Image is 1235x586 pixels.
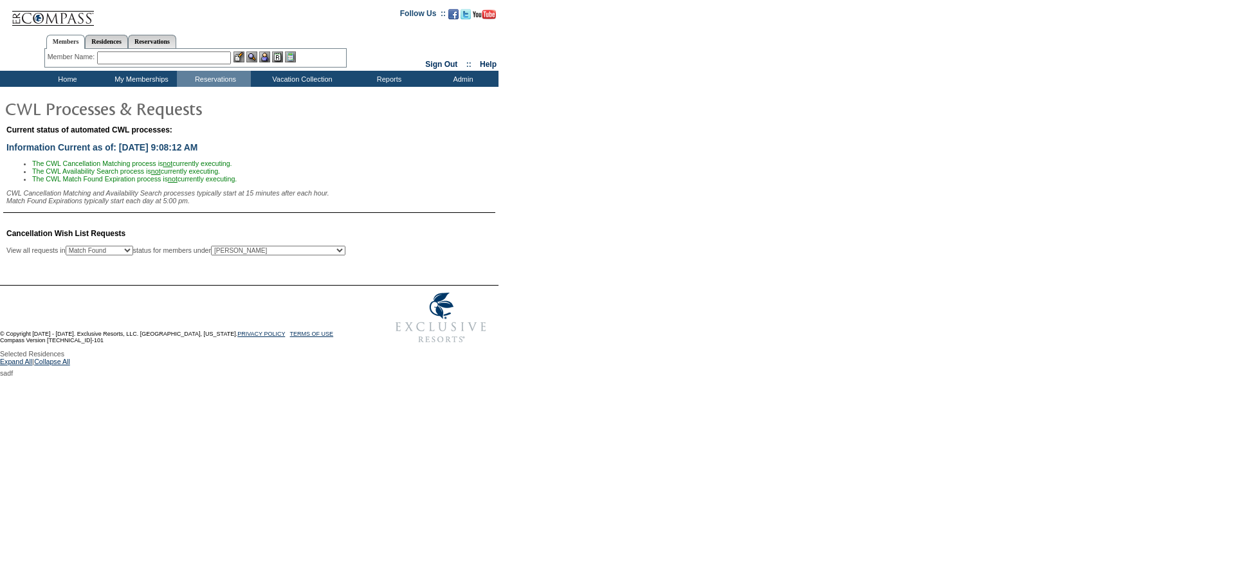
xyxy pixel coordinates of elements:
img: b_calculator.gif [285,51,296,62]
td: Reservations [177,71,251,87]
a: TERMS OF USE [290,331,334,337]
a: Reservations [128,35,176,48]
a: Subscribe to our YouTube Channel [473,13,496,21]
span: :: [466,60,471,69]
td: Follow Us :: [400,8,446,23]
a: Members [46,35,86,49]
div: View all requests in status for members under [6,246,345,255]
td: Admin [425,71,499,87]
a: Become our fan on Facebook [448,13,459,21]
img: Impersonate [259,51,270,62]
div: CWL Cancellation Matching and Availability Search processes typically start at 15 minutes after e... [6,189,495,205]
img: Become our fan on Facebook [448,9,459,19]
a: PRIVACY POLICY [237,331,285,337]
span: The CWL Availability Search process is currently executing. [32,167,220,175]
img: Exclusive Resorts [383,286,499,350]
img: View [246,51,257,62]
u: not [163,160,172,167]
span: The CWL Cancellation Matching process is currently executing. [32,160,232,167]
a: Follow us on Twitter [461,13,471,21]
a: Collapse All [34,358,70,369]
div: Member Name: [48,51,97,62]
td: Vacation Collection [251,71,351,87]
u: not [151,167,161,175]
td: Reports [351,71,425,87]
span: Information Current as of: [DATE] 9:08:12 AM [6,142,197,152]
a: Residences [85,35,128,48]
span: Current status of automated CWL processes: [6,125,172,134]
img: Reservations [272,51,283,62]
a: Sign Out [425,60,457,69]
span: The CWL Match Found Expiration process is currently executing. [32,175,237,183]
td: Home [29,71,103,87]
img: Subscribe to our YouTube Channel [473,10,496,19]
img: Follow us on Twitter [461,9,471,19]
td: My Memberships [103,71,177,87]
span: Cancellation Wish List Requests [6,229,125,238]
u: not [168,175,178,183]
a: Help [480,60,497,69]
img: b_edit.gif [233,51,244,62]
